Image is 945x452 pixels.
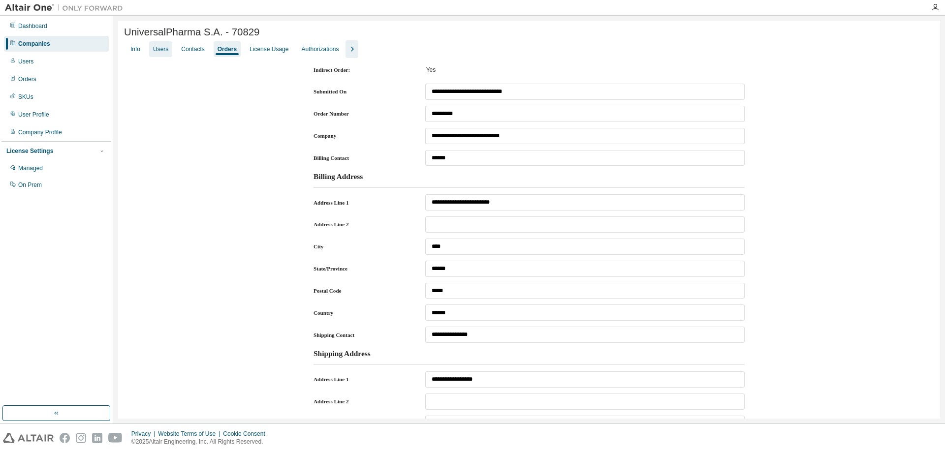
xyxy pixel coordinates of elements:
[314,287,409,295] label: Postal Code
[18,93,33,101] div: SKUs
[130,45,140,53] div: Info
[18,40,50,48] div: Companies
[314,349,371,359] h3: Shipping Address
[18,181,42,189] div: On Prem
[158,430,223,438] div: Website Terms of Use
[314,110,409,118] label: Order Number
[314,309,409,317] label: Country
[314,265,409,272] label: State/Province
[314,154,409,162] label: Billing Contact
[18,22,47,30] div: Dashboard
[18,75,36,83] div: Orders
[314,242,409,250] label: City
[92,433,102,443] img: linkedin.svg
[124,27,259,38] span: UniversalPharma S.A. - 70829
[60,433,70,443] img: facebook.svg
[314,375,409,383] label: Address Line 1
[3,433,54,443] img: altair_logo.svg
[314,66,407,74] label: Indirect Order:
[18,128,62,136] div: Company Profile
[181,45,204,53] div: Contacts
[6,147,53,155] div: License Settings
[314,132,409,140] label: Company
[426,66,745,74] div: Yes
[108,433,123,443] img: youtube.svg
[314,199,409,207] label: Address Line 1
[5,3,128,13] img: Altair One
[223,430,271,438] div: Cookie Consent
[314,397,409,405] label: Address Line 2
[18,164,43,172] div: Managed
[314,331,409,339] label: Shipping Contact
[314,172,363,181] h3: Billing Address
[153,45,168,53] div: Users
[314,88,409,95] label: Submitted On
[301,45,339,53] div: Authorizations
[76,433,86,443] img: instagram.svg
[131,438,271,446] p: © 2025 Altair Engineering, Inc. All Rights Reserved.
[18,58,33,65] div: Users
[131,430,158,438] div: Privacy
[218,45,237,53] div: Orders
[250,45,288,53] div: License Usage
[314,220,409,228] label: Address Line 2
[18,111,49,119] div: User Profile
